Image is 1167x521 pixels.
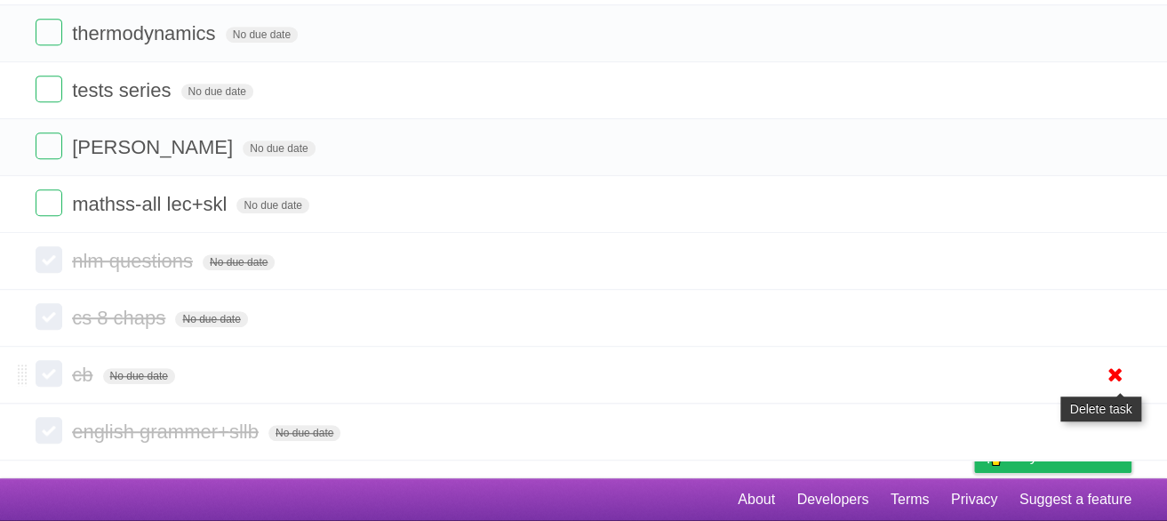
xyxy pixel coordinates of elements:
a: Terms [891,483,930,517]
span: No due date [203,254,275,270]
span: No due date [243,140,315,156]
span: cs 8 chaps [72,307,170,329]
span: tests series [72,79,175,101]
span: cb [72,364,97,386]
span: No due date [226,27,298,43]
span: No due date [268,425,340,441]
span: english grammer+sllb [72,421,263,443]
label: Done [36,246,62,273]
label: Done [36,132,62,159]
span: No due date [103,368,175,384]
label: Done [36,417,62,444]
span: mathss-all lec+skl [72,193,231,215]
a: Developers [796,483,868,517]
span: Buy me a coffee [1011,441,1123,472]
a: About [738,483,775,517]
span: [PERSON_NAME] [72,136,237,158]
a: Privacy [951,483,997,517]
span: thermodynamics [72,22,220,44]
span: No due date [175,311,247,327]
a: Suggest a feature [1019,483,1131,517]
label: Done [36,189,62,216]
span: No due date [236,197,308,213]
span: nlm questions [72,250,197,272]
label: Done [36,360,62,387]
label: Done [36,19,62,45]
label: Done [36,303,62,330]
label: Done [36,76,62,102]
span: No due date [181,84,253,100]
